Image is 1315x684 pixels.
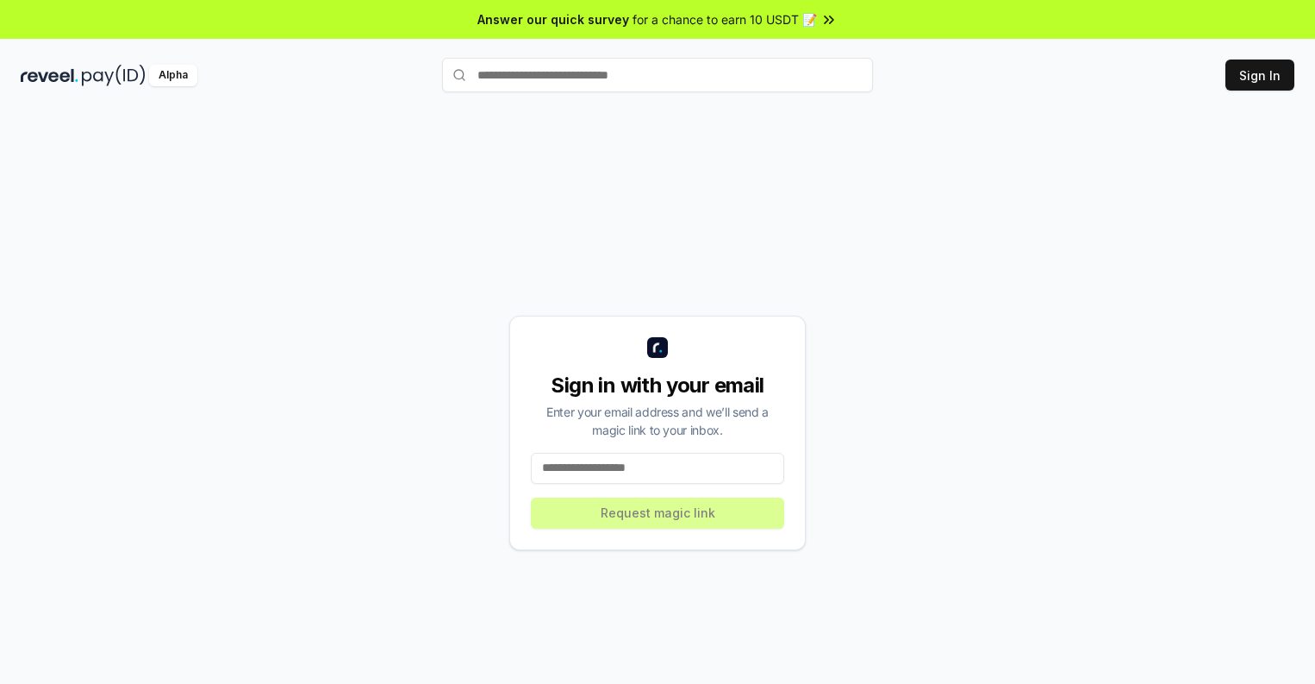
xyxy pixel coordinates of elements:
[531,403,784,439] div: Enter your email address and we’ll send a magic link to your inbox.
[149,65,197,86] div: Alpha
[531,372,784,399] div: Sign in with your email
[1225,60,1294,91] button: Sign In
[633,10,817,28] span: for a chance to earn 10 USDT 📝
[82,65,146,86] img: pay_id
[21,65,78,86] img: reveel_dark
[647,337,668,358] img: logo_small
[477,10,629,28] span: Answer our quick survey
